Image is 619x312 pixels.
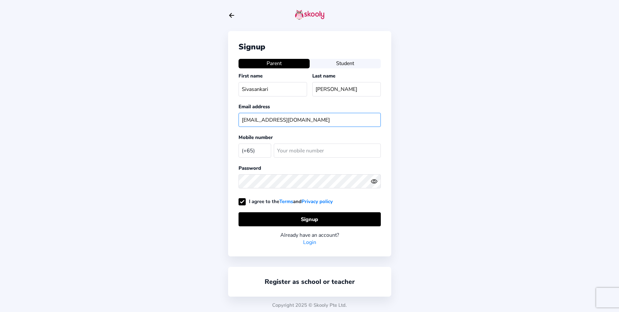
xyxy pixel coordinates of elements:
label: Password [239,165,261,171]
label: First name [239,73,263,79]
button: Signup [239,212,381,226]
input: Your mobile number [274,144,381,158]
ion-icon: eye outline [371,178,378,185]
button: Student [310,59,381,68]
label: Mobile number [239,134,273,141]
input: Your email address [239,113,381,127]
div: Signup [239,42,381,52]
label: Email address [239,103,270,110]
a: Privacy policy [302,198,333,205]
a: Terms [279,198,293,205]
input: Your last name [312,82,381,96]
img: skooly-logo.png [295,9,324,20]
label: I agree to the and [239,198,333,205]
button: Parent [239,59,310,68]
a: Login [303,239,316,246]
div: Already have an account? [239,232,381,239]
button: eye outlineeye off outline [371,178,380,185]
input: Your first name [239,82,307,96]
button: arrow back outline [228,12,235,19]
label: Last name [312,73,335,79]
a: Register as school or teacher [265,277,355,286]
